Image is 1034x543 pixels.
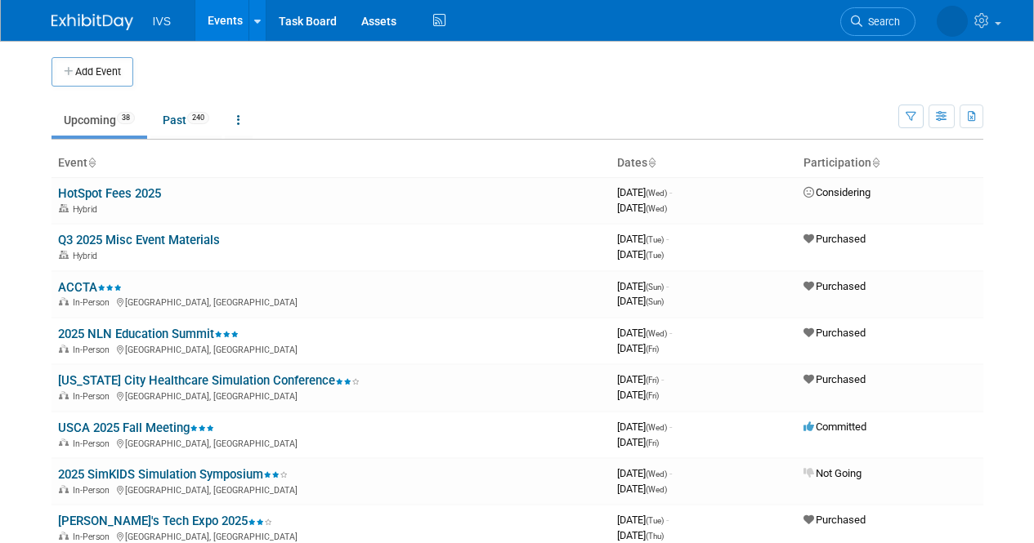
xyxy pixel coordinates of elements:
img: Hybrid Event [59,251,69,259]
a: Sort by Participation Type [871,156,880,169]
div: [GEOGRAPHIC_DATA], [GEOGRAPHIC_DATA] [58,436,604,449]
span: Search [862,16,900,28]
span: Hybrid [73,204,102,215]
span: (Thu) [646,532,664,541]
a: ACCTA [58,280,122,295]
span: (Wed) [646,423,667,432]
span: (Tue) [646,516,664,525]
span: [DATE] [617,327,672,339]
span: (Sun) [646,297,664,306]
img: In-Person Event [59,485,69,493]
a: USCA 2025 Fall Meeting [58,421,214,435]
span: In-Person [73,438,114,449]
span: Considering [803,186,871,198]
span: - [669,186,672,198]
div: [GEOGRAPHIC_DATA], [GEOGRAPHIC_DATA] [58,529,604,542]
span: [DATE] [617,421,672,433]
span: [DATE] [617,202,667,214]
span: 38 [117,112,135,124]
button: Add Event [51,57,133,87]
span: (Tue) [646,251,664,260]
span: (Wed) [646,329,667,338]
span: (Sun) [646,283,664,292]
span: [DATE] [617,436,659,448]
span: - [669,327,672,339]
img: In-Person Event [59,297,69,305]
span: - [669,467,672,479]
span: Hybrid [73,251,102,261]
a: HotSpot Fees 2025 [58,186,161,201]
img: In-Person Event [59,391,69,399]
div: [GEOGRAPHIC_DATA], [GEOGRAPHIC_DATA] [58,342,604,355]
span: (Wed) [646,189,667,198]
span: Committed [803,421,866,433]
div: [GEOGRAPHIC_DATA], [GEOGRAPHIC_DATA] [58,389,604,402]
span: [DATE] [617,373,664,385]
span: [DATE] [617,295,664,307]
a: 2025 NLN Education Summit [58,327,239,341]
a: 2025 SimKIDS Simulation Symposium [58,467,288,482]
a: Upcoming38 [51,105,147,136]
span: In-Person [73,485,114,496]
span: (Fri) [646,391,659,400]
span: [DATE] [617,342,659,354]
span: In-Person [73,297,114,308]
span: (Fri) [646,345,659,354]
span: (Fri) [646,438,659,447]
a: Past240 [150,105,222,136]
div: [GEOGRAPHIC_DATA], [GEOGRAPHIC_DATA] [58,295,604,308]
span: Not Going [803,467,862,479]
span: [DATE] [617,514,669,526]
span: [DATE] [617,529,664,541]
span: Purchased [803,514,866,526]
span: IVS [153,15,172,28]
span: [DATE] [617,389,659,401]
a: Sort by Start Date [647,156,656,169]
img: Carrie Rhoads [937,6,968,37]
div: [GEOGRAPHIC_DATA], [GEOGRAPHIC_DATA] [58,483,604,496]
th: Event [51,149,611,177]
img: In-Person Event [59,438,69,447]
a: [PERSON_NAME]'s Tech Expo 2025 [58,514,272,528]
span: - [666,280,669,292]
a: Search [840,7,915,36]
span: [DATE] [617,248,664,260]
span: (Wed) [646,470,667,478]
span: Purchased [803,327,866,339]
a: Sort by Event Name [87,156,96,169]
span: [DATE] [617,233,669,245]
span: (Tue) [646,235,664,244]
span: 240 [187,112,209,124]
img: In-Person Event [59,532,69,540]
span: - [669,421,672,433]
span: Purchased [803,233,866,245]
span: (Fri) [646,376,659,385]
img: In-Person Event [59,345,69,353]
span: In-Person [73,532,114,542]
span: Purchased [803,373,866,385]
th: Dates [611,149,797,177]
img: ExhibitDay [51,14,133,30]
img: Hybrid Event [59,204,69,212]
span: - [661,373,664,385]
a: Q3 2025 Misc Event Materials [58,233,220,247]
span: [DATE] [617,483,667,495]
span: Purchased [803,280,866,292]
th: Participation [797,149,983,177]
span: In-Person [73,391,114,402]
span: - [666,514,669,526]
span: - [666,233,669,245]
span: In-Person [73,345,114,355]
span: (Wed) [646,204,667,213]
span: (Wed) [646,485,667,494]
span: [DATE] [617,186,672,198]
a: [US_STATE] City Healthcare Simulation Conference [58,373,360,388]
span: [DATE] [617,280,669,292]
span: [DATE] [617,467,672,479]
